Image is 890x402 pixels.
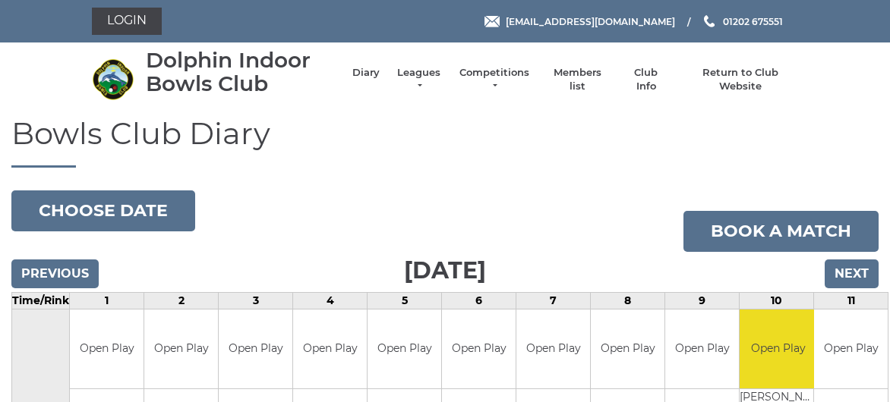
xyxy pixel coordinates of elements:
[70,309,144,389] td: Open Play
[723,15,783,27] span: 01202 675551
[144,292,219,309] td: 2
[293,309,367,389] td: Open Play
[368,292,442,309] td: 5
[665,309,739,389] td: Open Play
[624,66,668,93] a: Club Info
[825,259,879,288] input: Next
[92,58,134,100] img: Dolphin Indoor Bowls Club
[683,66,798,93] a: Return to Club Website
[144,309,218,389] td: Open Play
[516,292,591,309] td: 7
[591,309,664,389] td: Open Play
[683,211,879,252] a: Book a match
[665,292,740,309] td: 9
[219,309,292,389] td: Open Play
[506,15,675,27] span: [EMAIL_ADDRESS][DOMAIN_NAME]
[702,14,783,29] a: Phone us 01202 675551
[458,66,531,93] a: Competitions
[484,14,675,29] a: Email [EMAIL_ADDRESS][DOMAIN_NAME]
[395,66,443,93] a: Leagues
[591,292,665,309] td: 8
[740,292,814,309] td: 10
[11,117,879,168] h1: Bowls Club Diary
[12,292,70,309] td: Time/Rink
[814,292,888,309] td: 11
[484,16,500,27] img: Email
[11,190,195,231] button: Choose date
[293,292,368,309] td: 4
[442,292,516,309] td: 6
[11,259,99,288] input: Previous
[442,309,516,389] td: Open Play
[92,8,162,35] a: Login
[146,49,337,96] div: Dolphin Indoor Bowls Club
[219,292,293,309] td: 3
[814,309,888,389] td: Open Play
[352,66,380,80] a: Diary
[516,309,590,389] td: Open Play
[740,309,816,389] td: Open Play
[368,309,441,389] td: Open Play
[545,66,608,93] a: Members list
[704,15,715,27] img: Phone us
[70,292,144,309] td: 1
